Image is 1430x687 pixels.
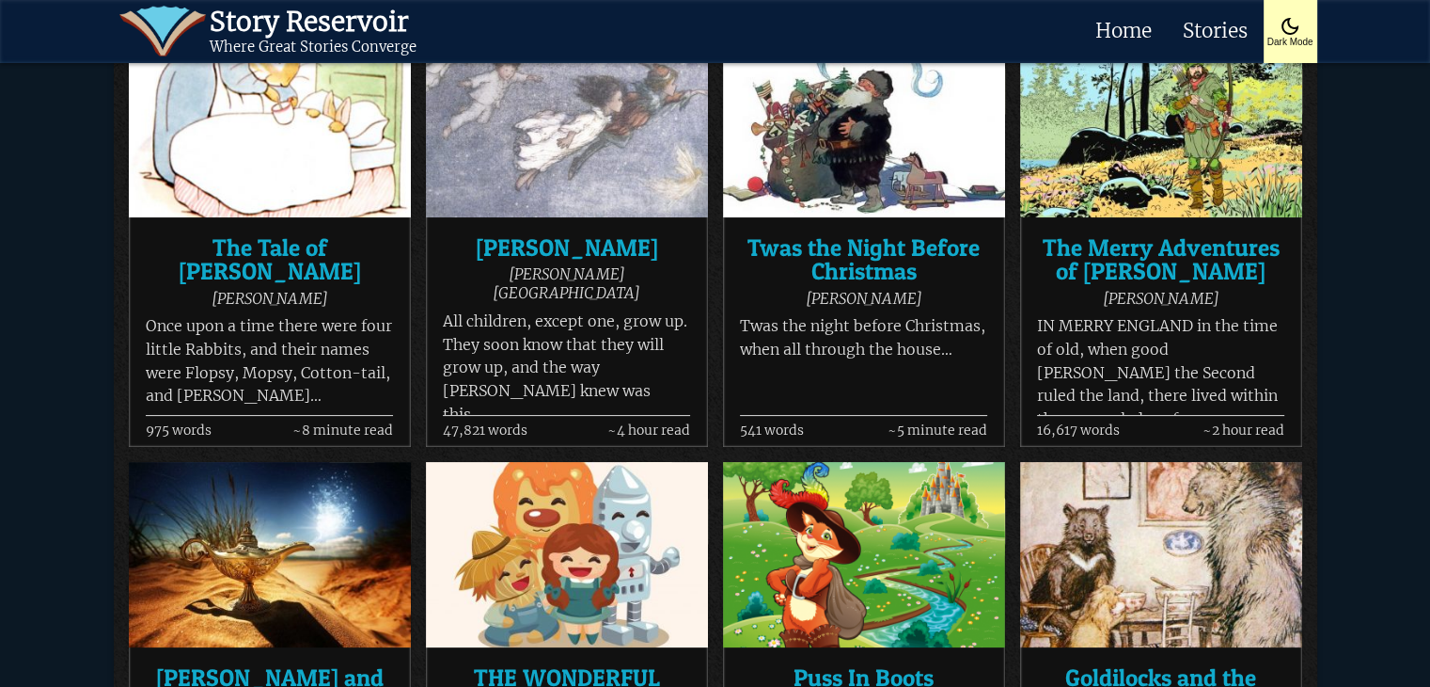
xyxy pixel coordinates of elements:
div: Where Great Stories Converge [210,39,416,56]
div: [PERSON_NAME][GEOGRAPHIC_DATA] [443,264,690,302]
span: 16,617 words [1037,423,1120,438]
img: Peter Pan [426,32,708,217]
span: ~4 hour read [607,423,690,438]
div: [PERSON_NAME] [1037,289,1284,308]
img: icon of book with waver spilling out. [119,6,207,56]
img: Goldilocks and the Three Bears [1020,462,1302,647]
span: 975 words [146,423,212,438]
img: Puss In Boots [723,462,1005,647]
img: The Tale of Peter Rabbit [129,32,411,217]
p: Twas the night before Christmas, when all through the house… [740,315,987,362]
div: Story Reservoir [210,6,416,39]
p: IN MERRY ENGLAND in the time of old, when good [PERSON_NAME] the Second ruled the land, there liv... [1037,315,1284,525]
span: ~2 hour read [1202,423,1284,438]
div: Dark Mode [1267,38,1313,48]
span: 47,821 words [443,423,527,438]
a: The Tale of [PERSON_NAME] [146,236,393,284]
img: Twas the Night Before Christmas [723,32,1005,217]
img: THE WONDERFUL WIZARD OF OZ [426,462,708,647]
img: The Merry Adventures of Robin Hood [1020,32,1302,217]
span: ~8 minute read [292,423,393,438]
a: The Merry Adventures of [PERSON_NAME] [1037,236,1284,284]
span: 541 words [740,423,804,438]
div: [PERSON_NAME] [146,289,393,308]
span: ~5 minute read [888,423,987,438]
p: Once upon a time there were four little Rabbits, and their names were Flopsy, Mopsy, Cotton-tail,... [146,315,393,408]
img: Aladdin and the Wonderful Lamp [129,462,411,647]
p: All children, except one, grow up. They soon know that they will grow up, and the way [PERSON_NAM... [443,311,690,427]
img: Turn On Dark Mode [1279,15,1301,38]
div: [PERSON_NAME] [740,289,987,308]
a: [PERSON_NAME] [443,236,690,260]
a: Twas the Night Before Christmas [740,236,987,284]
